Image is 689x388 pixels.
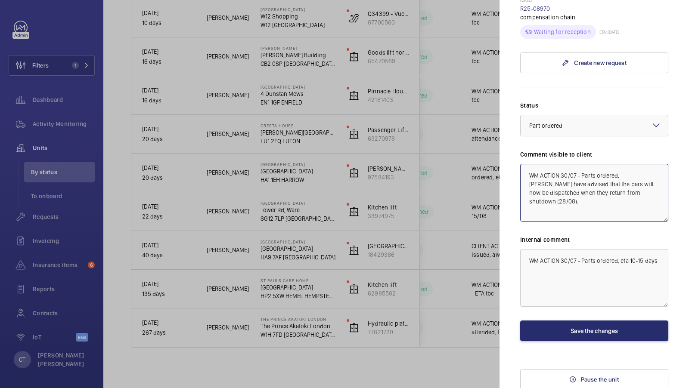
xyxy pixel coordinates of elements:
[534,28,591,36] p: Waiting for reception
[520,235,668,244] label: Internal comment
[520,320,668,341] button: Save the changes
[520,13,668,22] p: compensation chain
[520,101,668,110] label: Status
[581,376,619,383] span: Pause the unit
[596,29,619,34] p: ETA: [DATE]
[520,5,550,12] a: R25-08970
[520,52,668,73] a: Create new request
[529,122,563,129] span: Part ordered
[520,150,668,159] label: Comment visible to client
